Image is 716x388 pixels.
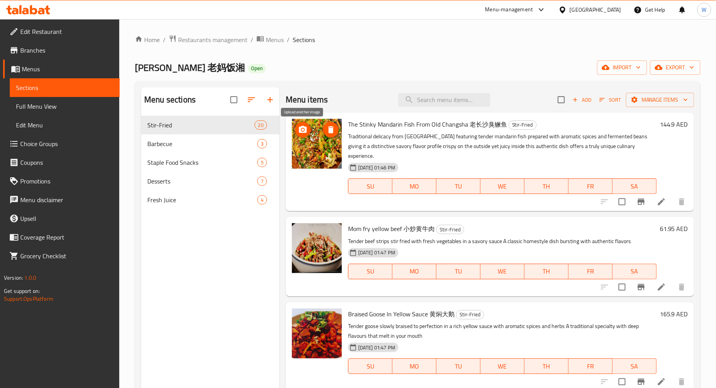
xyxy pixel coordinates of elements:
[258,178,267,185] span: 7
[396,181,433,192] span: MO
[147,139,257,148] span: Barbecue
[323,122,339,138] button: delete image
[632,192,651,211] button: Branch-specific-item
[3,22,120,41] a: Edit Restaurant
[20,176,113,186] span: Promotions
[3,247,120,265] a: Grocery Checklist
[569,264,613,279] button: FR
[594,94,626,106] span: Sort items
[147,158,257,167] div: Staple Food Snacks
[437,264,481,279] button: TU
[484,266,522,277] span: WE
[178,35,248,44] span: Restaurants management
[3,172,120,190] a: Promotions
[348,358,392,374] button: SU
[4,273,23,283] span: Version:
[10,116,120,134] a: Edit Menu
[147,195,257,205] span: Fresh Juice
[481,264,525,279] button: WE
[569,94,594,106] span: Add item
[3,228,120,247] a: Coverage Report
[3,60,120,78] a: Menus
[257,176,267,186] div: items
[352,266,389,277] span: SU
[657,282,666,292] a: Edit menu item
[569,94,594,106] button: Add
[348,308,454,320] span: Braised Goose In Yellow Sauce 黄焖大鹅
[348,118,507,130] span: The Stinky Mandarin Fish From Old Changsha 老长沙臭鳜鱼
[141,153,279,172] div: Staple Food Snacks5
[616,361,654,372] span: SA
[20,214,113,223] span: Upsell
[10,78,120,97] a: Sections
[348,236,657,246] p: Tender beef strips stir fried with fresh vegetables in a savory sauce A classic homestyle dish bu...
[396,266,433,277] span: MO
[528,266,566,277] span: TH
[613,264,657,279] button: SA
[614,194,630,210] span: Select to update
[456,310,484,319] span: Stir-Fried
[656,63,694,72] span: export
[440,266,477,277] span: TU
[4,286,40,296] span: Get support on:
[10,97,120,116] a: Full Menu View
[650,60,700,75] button: export
[509,120,536,129] span: Stir-Fried
[509,120,537,130] div: Stir-Fried
[3,41,120,60] a: Branches
[392,358,437,374] button: MO
[456,310,484,319] div: Stir-Fried
[348,132,657,161] p: Traditional delicacy from [GEOGRAPHIC_DATA] featuring tender mandarin fish prepared with aromatic...
[553,92,569,108] span: Select section
[3,190,120,209] a: Menu disclaimer
[525,178,569,194] button: TH
[266,35,284,44] span: Menus
[569,358,613,374] button: FR
[355,344,398,351] span: [DATE] 01:47 PM
[20,27,113,36] span: Edit Restaurant
[660,223,688,234] h6: 61.95 AED
[572,361,610,372] span: FR
[657,197,666,206] a: Edit menu item
[258,140,267,148] span: 3
[632,95,688,105] span: Manage items
[440,361,477,372] span: TU
[632,278,651,296] button: Branch-specific-item
[570,5,621,14] div: [GEOGRAPHIC_DATA]
[437,178,481,194] button: TU
[20,158,113,167] span: Coupons
[392,264,437,279] button: MO
[481,358,525,374] button: WE
[24,273,36,283] span: 1.0.0
[485,5,533,14] div: Menu-management
[141,113,279,212] nav: Menu sections
[348,264,392,279] button: SU
[528,181,566,192] span: TH
[147,120,254,130] div: Stir-Fried
[355,249,398,256] span: [DATE] 01:47 PM
[613,358,657,374] button: SA
[135,35,700,45] nav: breadcrumb
[437,358,481,374] button: TU
[20,251,113,261] span: Grocery Checklist
[16,120,113,130] span: Edit Menu
[292,309,342,358] img: Braised Goose In Yellow Sauce 黄焖大鹅
[484,361,522,372] span: WE
[144,94,196,106] h2: Menu sections
[437,225,464,234] span: Stir-Fried
[672,192,691,211] button: delete
[257,195,267,205] div: items
[141,116,279,134] div: Stir-Fried20
[525,264,569,279] button: TH
[569,178,613,194] button: FR
[293,35,315,44] span: Sections
[20,46,113,55] span: Branches
[255,120,267,130] div: items
[355,164,398,171] span: [DATE] 01:46 PM
[572,181,610,192] span: FR
[348,178,392,194] button: SU
[440,181,477,192] span: TU
[287,35,290,44] li: /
